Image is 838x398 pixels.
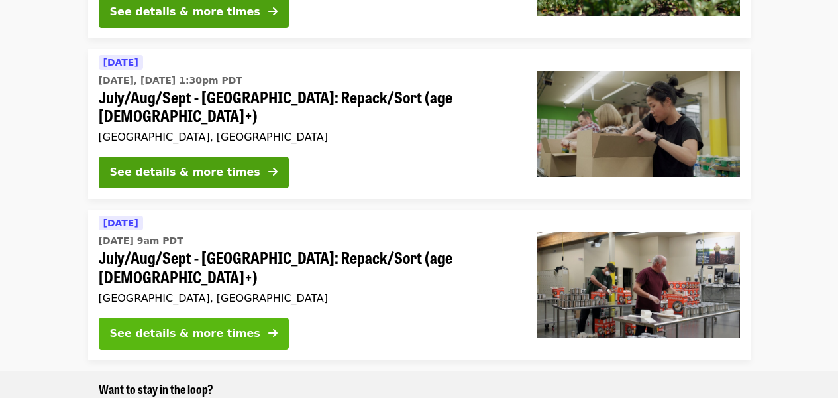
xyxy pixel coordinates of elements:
i: arrow-right icon [268,327,278,340]
time: [DATE] 9am PDT [99,234,183,248]
img: July/Aug/Sept - Portland: Repack/Sort (age 8+) organized by Oregon Food Bank [537,71,740,177]
img: July/Aug/Sept - Portland: Repack/Sort (age 16+) organized by Oregon Food Bank [537,232,740,338]
time: [DATE], [DATE] 1:30pm PDT [99,74,242,88]
span: [DATE] [103,218,138,228]
div: See details & more times [110,326,260,342]
a: See details for "July/Aug/Sept - Portland: Repack/Sort (age 8+)" [88,49,751,200]
div: [GEOGRAPHIC_DATA], [GEOGRAPHIC_DATA] [99,292,516,304]
i: arrow-right icon [268,5,278,18]
i: arrow-right icon [268,166,278,178]
button: See details & more times [99,157,289,188]
button: See details & more times [99,318,289,350]
div: See details & more times [110,165,260,180]
a: See details for "July/Aug/Sept - Portland: Repack/Sort (age 16+)" [88,210,751,360]
span: Want to stay in the loop? [99,380,213,397]
span: July/Aug/Sept - [GEOGRAPHIC_DATA]: Repack/Sort (age [DEMOGRAPHIC_DATA]+) [99,248,516,287]
span: July/Aug/Sept - [GEOGRAPHIC_DATA]: Repack/Sort (age [DEMOGRAPHIC_DATA]+) [99,88,516,126]
div: [GEOGRAPHIC_DATA], [GEOGRAPHIC_DATA] [99,131,516,143]
div: See details & more times [110,4,260,20]
span: [DATE] [103,57,138,68]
